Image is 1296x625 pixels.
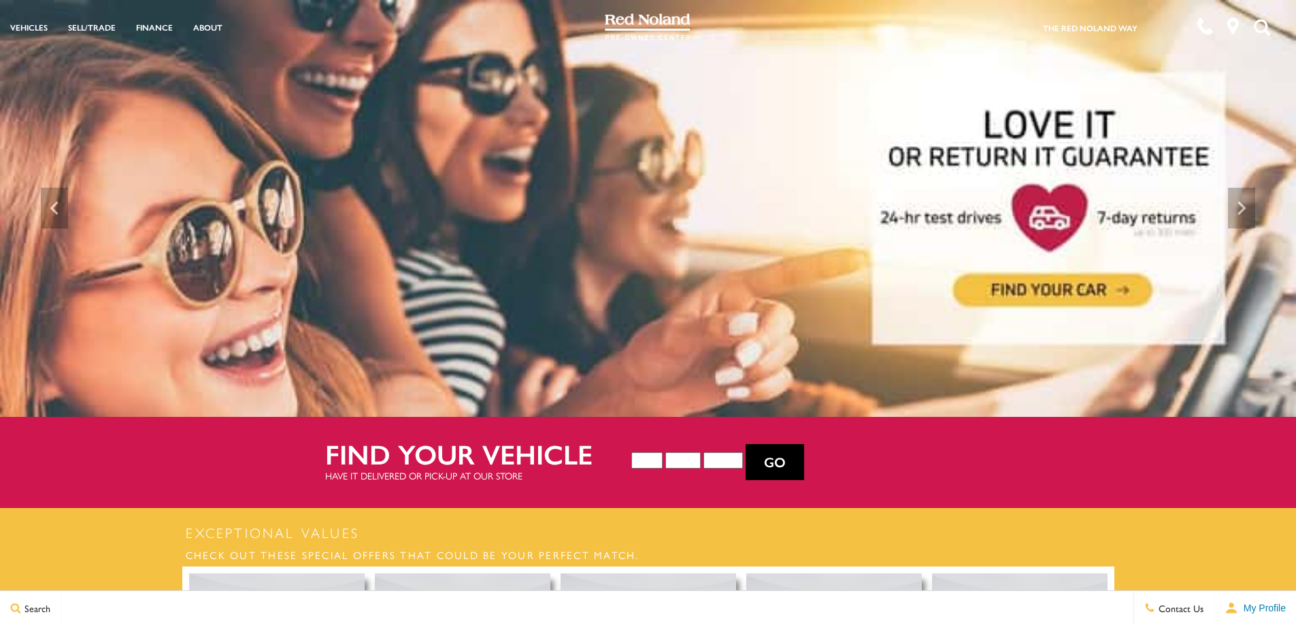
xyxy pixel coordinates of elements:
[746,444,804,481] button: Go
[631,452,663,469] select: Vehicle Year
[1043,22,1137,34] a: The Red Noland Way
[1155,601,1203,615] span: Contact Us
[1248,1,1276,54] button: Open the search field
[1238,603,1286,613] span: My Profile
[41,188,68,229] div: Previous
[182,543,1114,567] h3: Check out these special offers that could be your perfect match.
[182,522,1114,543] h2: Exceptional Values
[605,18,691,32] a: Red Noland Pre-Owned
[605,14,691,41] img: Red Noland Pre-Owned
[1214,591,1296,625] button: Open user profile menu
[703,452,743,469] select: Vehicle Model
[325,439,631,469] h2: Find your vehicle
[1228,188,1255,229] div: Next
[665,452,701,469] select: Vehicle Make
[21,601,50,615] span: Search
[325,469,631,482] p: Have it delivered or pick-up at our store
